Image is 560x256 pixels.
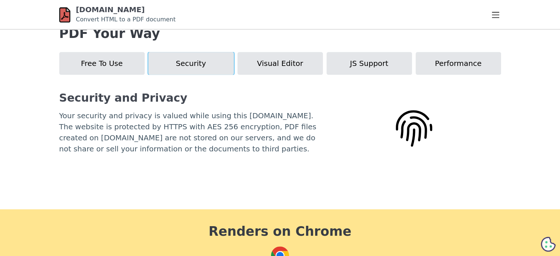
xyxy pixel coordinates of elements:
span: Free To Use [81,59,123,68]
span: Visual Editor [257,59,303,68]
img: html-pdf.net [59,7,70,23]
button: Visual Editor [237,52,323,75]
svg: Cookie Preferences [541,237,556,252]
h2: PDF Your Way [59,26,501,41]
h3: Security and Privacy [59,91,501,104]
p: Your security and privacy is valued while using this [DOMAIN_NAME]. The website is protected by H... [59,110,320,154]
a: [DOMAIN_NAME] [76,5,145,14]
button: Free To Use [59,52,145,75]
button: Security [148,52,234,75]
h2: Renders on Chrome [59,224,501,239]
small: Convert HTML to a PDF document [76,16,176,23]
span: Performance [435,59,482,68]
img: Free to use HTML to PDF converter [396,110,432,147]
span: JS Support [350,59,388,68]
button: JS Support [327,52,412,75]
button: Performance [416,52,501,75]
span: Security [176,59,206,68]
